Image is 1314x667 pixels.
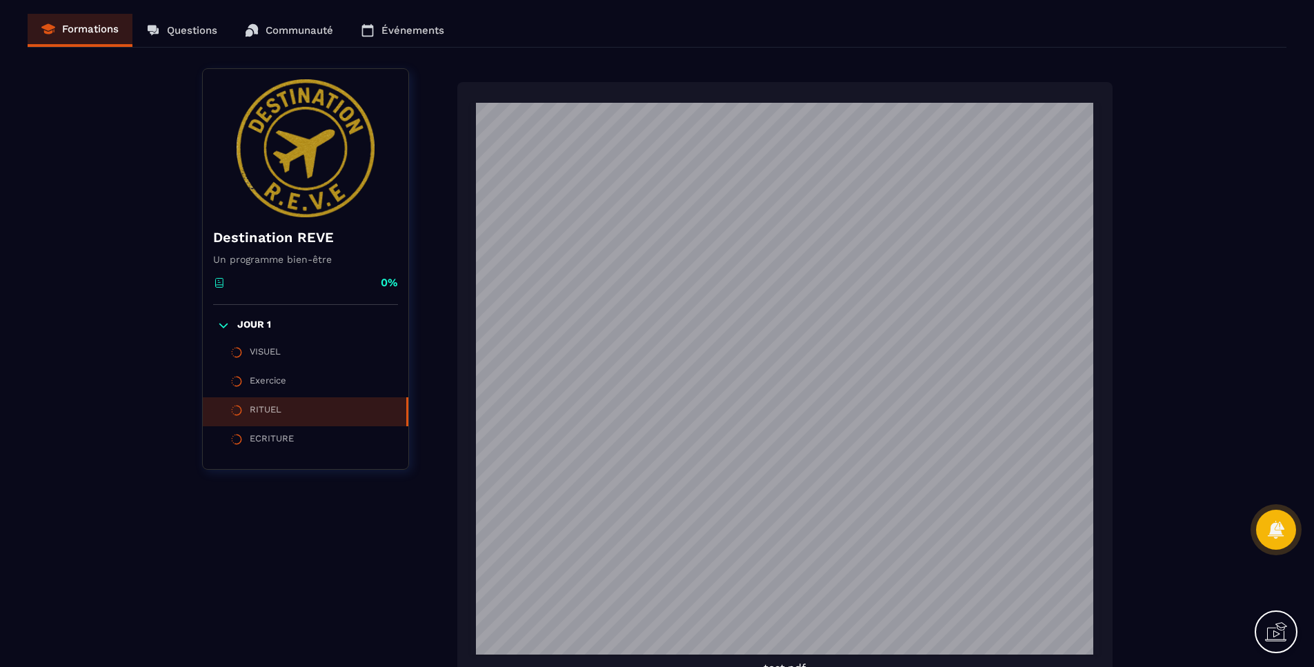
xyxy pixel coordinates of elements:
[250,433,294,448] div: ECRITURE
[213,228,398,247] h4: Destination REVE
[381,275,398,290] p: 0%
[250,375,286,390] div: Exercice
[213,254,398,265] p: Un programme bien-être
[250,404,281,419] div: RITUEL
[237,319,271,332] p: JOUR 1
[250,346,281,361] div: VISUEL
[213,79,398,217] img: banner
